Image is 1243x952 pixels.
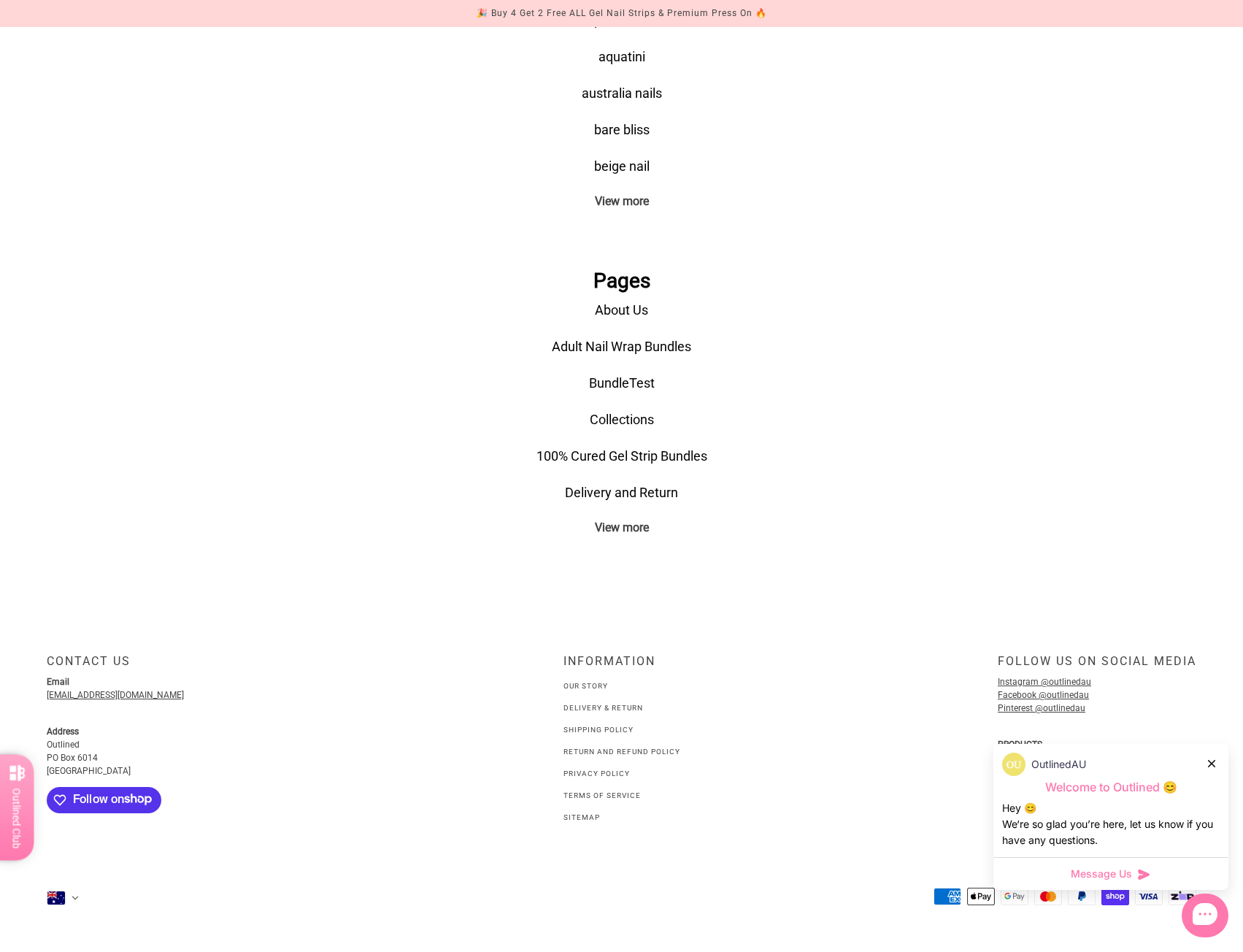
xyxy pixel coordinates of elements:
a: australia nails [582,85,662,101]
a: Terms of Service [563,791,641,799]
a: Delivery and Return [565,485,678,500]
strong: Email [47,677,69,687]
img: tab_keywords_by_traffic_grey.svg [145,85,157,96]
div: Follow us on social media [998,654,1196,680]
a: View more [582,185,661,218]
p: Outlined PO Box 6014 [GEOGRAPHIC_DATA] [47,725,339,778]
div: v 4.0.25 [41,23,72,35]
a: aquatini [599,49,645,64]
a: Sitemap [563,813,600,821]
a: Instagram @outlinedau [998,677,1091,687]
img: logo_orange.svg [23,23,35,35]
img: website_grey.svg [23,38,35,50]
img: “zip [1169,888,1196,905]
strong: PRODUCTS [998,740,1042,750]
div: Domain: [DOMAIN_NAME] [38,38,161,50]
a: Return and Refund Policy [563,748,680,756]
a: [EMAIL_ADDRESS][DOMAIN_NAME] [47,690,184,700]
a: Delivery & Return [563,704,643,712]
a: About Us [595,302,648,318]
a: apricot nails [587,12,657,28]
div: Contact Us [47,654,415,680]
div: 🎉 Buy 4 Get 2 Free ALL Gel Nail Strips & Premium Press On 🔥 [477,6,767,21]
a: 100% Cured Gel Strip Bundles [536,448,707,464]
div: Domain Overview [55,86,131,96]
a: Facebook @outlinedau [998,690,1089,700]
img: data:image/png;base64,iVBORw0KGgoAAAANSUhEUgAAACQAAAAkCAYAAADhAJiYAAAAAXNSR0IArs4c6QAAAXhJREFUWEd... [1002,753,1025,776]
p: Welcome to Outlined 😊 [1002,780,1220,795]
a: Our Story [563,682,608,690]
a: Collections [590,412,654,427]
h2: Pages [133,273,1111,288]
img: tab_domain_overview_orange.svg [39,85,51,96]
a: View more [582,511,661,544]
a: bare bliss [594,122,650,137]
button: Australia [47,891,79,905]
div: INFORMATION [563,654,680,680]
p: OutlinedAU [1031,756,1086,772]
ul: Navigation [563,677,680,825]
a: Adult Nail Wrap Bundles [552,339,691,354]
div: Hey 😊 We‘re so glad you’re here, let us know if you have any questions. [1002,800,1220,848]
a: beige nail [594,158,650,174]
div: Keywords by Traffic [161,86,246,96]
a: BundleTest [589,375,655,391]
a: Pinterest @outlinedau [998,703,1085,713]
strong: Address [47,726,79,737]
span: Message Us [1071,867,1132,881]
a: Shipping Policy [563,726,634,734]
a: Privacy Policy [563,769,630,778]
